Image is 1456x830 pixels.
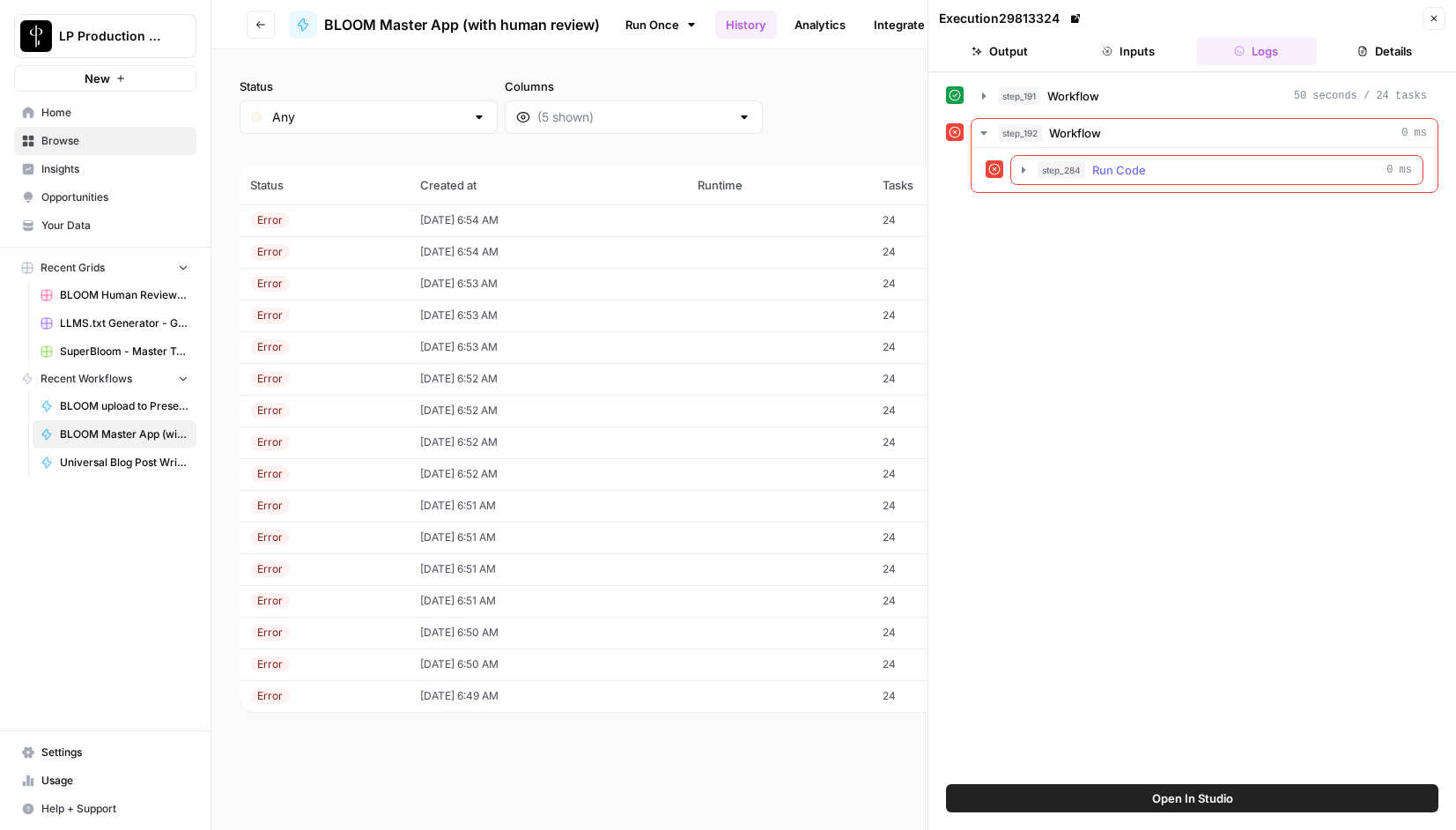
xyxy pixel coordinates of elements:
td: [DATE] 6:51 AM [410,585,688,617]
td: 24 [872,331,1017,363]
span: step_284 [1038,161,1085,179]
a: Usage [14,767,196,795]
a: Analytics [784,11,856,39]
a: Insights [14,155,196,183]
a: BLOOM Master App (with human review) [289,11,600,39]
a: Run Once [614,10,708,40]
span: Settings [41,745,188,760]
td: 24 [872,268,1017,300]
button: Recent Workflows [14,366,196,392]
button: 50 seconds / 24 tasks [972,82,1438,110]
div: Error [250,308,290,323]
a: Your Data [14,211,196,240]
span: Run Code [1092,161,1146,179]
td: 24 [872,648,1017,680]
div: Error [250,244,290,260]
td: 24 [872,236,1017,268]
td: 24 [872,395,1017,426]
span: BLOOM Master App (with human review) [324,14,600,35]
span: Browse [41,133,188,149]
td: 24 [872,617,1017,648]
div: Error [250,212,290,228]
label: Status [240,78,498,95]
div: Error [250,339,290,355]
td: [DATE] 6:52 AM [410,426,688,458]
span: Workflow [1049,124,1101,142]
td: 24 [872,300,1017,331]
button: Recent Grids [14,255,196,281]
div: Error [250,561,290,577]
span: Help + Support [41,801,188,817]
th: Created at [410,166,688,204]
a: SuperBloom - Master Topic List [33,337,196,366]
button: Workspace: LP Production Workloads [14,14,196,58]
td: 24 [872,680,1017,712]
img: LP Production Workloads Logo [20,20,52,52]
div: Error [250,688,290,704]
span: BLOOM Human Review (ver2) [60,287,188,303]
button: Inputs [1068,37,1189,65]
td: [DATE] 6:54 AM [410,204,688,236]
span: 0 ms [1386,162,1412,178]
button: Open In Studio [946,784,1438,812]
td: 24 [872,426,1017,458]
span: Your Data [41,218,188,233]
span: Open In Studio [1152,789,1233,807]
td: [DATE] 6:50 AM [410,617,688,648]
span: SuperBloom - Master Topic List [60,344,188,359]
div: Error [250,530,290,545]
td: [DATE] 6:52 AM [410,363,688,395]
button: 0 ms [972,119,1438,147]
span: LP Production Workloads [59,27,166,45]
td: [DATE] 6:51 AM [410,522,688,553]
span: BLOOM upload to Presence (after Human Review) [60,398,188,414]
a: BLOOM Master App (with human review) [33,420,196,448]
div: Error [250,466,290,482]
span: Recent Workflows [41,371,132,387]
button: Logs [1196,37,1318,65]
span: Universal Blog Post Writer [60,455,188,471]
td: [DATE] 6:51 AM [410,490,688,522]
a: Home [14,99,196,127]
label: Columns [505,78,763,95]
td: [DATE] 6:54 AM [410,236,688,268]
a: Integrate [863,11,935,39]
th: Runtime [687,166,871,204]
button: Help + Support [14,795,196,823]
th: Tasks [872,166,1017,204]
div: Error [250,656,290,672]
span: 0 ms [1401,125,1427,141]
td: [DATE] 6:49 AM [410,680,688,712]
span: (16 records) [240,134,1428,166]
span: step_191 [998,87,1040,105]
td: [DATE] 6:53 AM [410,268,688,300]
div: Error [250,434,290,450]
td: [DATE] 6:53 AM [410,300,688,331]
a: BLOOM Human Review (ver2) [33,281,196,309]
div: Error [250,625,290,641]
span: New [85,70,110,87]
div: Error [250,593,290,609]
span: Home [41,105,188,121]
td: [DATE] 6:51 AM [410,553,688,585]
td: [DATE] 6:52 AM [410,458,688,490]
td: 24 [872,204,1017,236]
span: Recent Grids [41,260,105,276]
td: 24 [872,363,1017,395]
a: Browse [14,127,196,155]
td: 24 [872,490,1017,522]
span: step_192 [998,124,1042,142]
span: LLMS.txt Generator - Grid [60,315,188,331]
a: LLMS.txt Generator - Grid [33,309,196,337]
span: Insights [41,161,188,177]
td: [DATE] 6:52 AM [410,395,688,426]
div: Error [250,403,290,419]
div: 0 ms [972,148,1438,192]
span: Opportunities [41,189,188,205]
button: Details [1324,37,1445,65]
a: BLOOM upload to Presence (after Human Review) [33,392,196,420]
td: [DATE] 6:53 AM [410,331,688,363]
td: [DATE] 6:50 AM [410,648,688,680]
button: Output [939,37,1061,65]
div: Error [250,498,290,514]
